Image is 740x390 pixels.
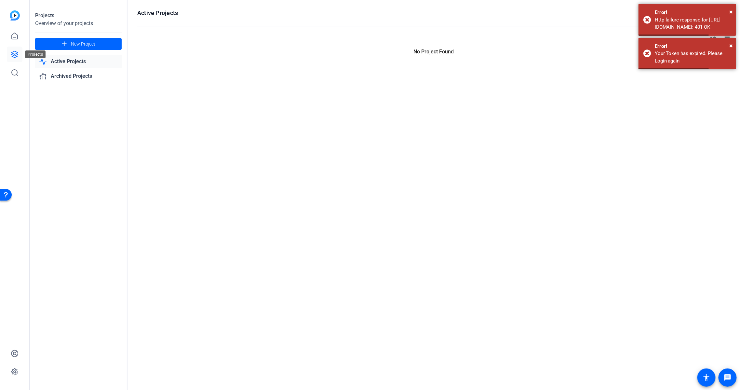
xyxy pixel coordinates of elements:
img: blue-gradient.svg [10,10,20,21]
span: × [730,8,733,16]
button: New Project [35,38,122,50]
span: New Project [71,41,95,48]
div: Projects [25,50,46,58]
div: Error! [655,43,731,50]
a: Archived Projects [35,70,122,83]
button: Close [730,7,733,17]
button: Close [730,41,733,50]
h1: Active Projects [137,9,178,17]
div: Projects [35,12,122,20]
a: Active Projects [35,55,122,68]
div: Http failure response for https://capture.openreel.com/api/filters/project: 401 OK [655,16,731,31]
mat-icon: add [60,40,68,48]
mat-icon: accessibility [703,374,710,382]
mat-icon: message [724,374,732,382]
div: Error! [655,9,731,16]
div: Your Token has expired. Please Login again [655,50,731,64]
div: Overview of your projects [35,20,122,27]
span: × [730,42,733,49]
p: No Project Found [137,48,730,56]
